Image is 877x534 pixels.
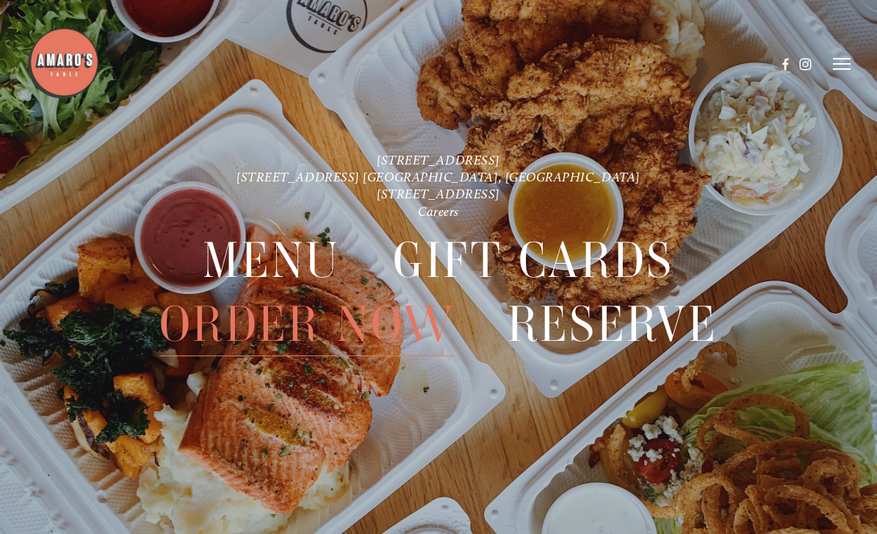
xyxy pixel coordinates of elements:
[377,152,500,167] a: [STREET_ADDRESS]
[26,26,100,100] img: Amaro's Table
[377,186,500,201] a: [STREET_ADDRESS]
[203,228,340,292] a: Menu
[418,203,459,219] a: Careers
[508,292,718,356] a: Reserve
[393,228,674,292] a: Gift Cards
[159,292,455,356] span: Order Now
[508,292,718,356] span: Reserve
[159,292,455,356] a: Order Now
[237,169,640,184] a: [STREET_ADDRESS] [GEOGRAPHIC_DATA], [GEOGRAPHIC_DATA]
